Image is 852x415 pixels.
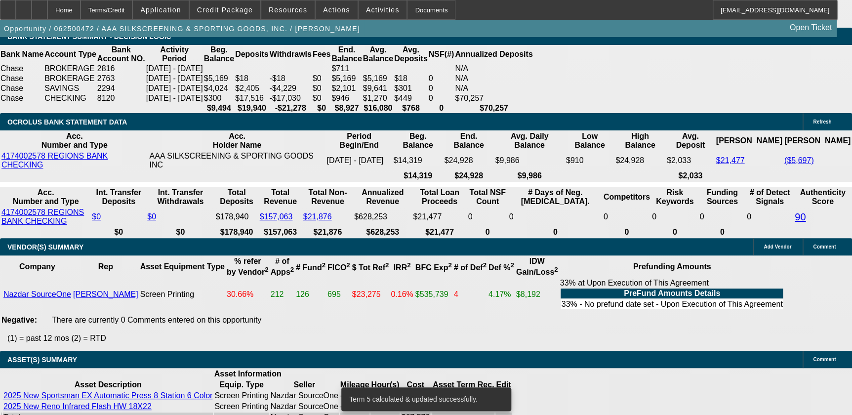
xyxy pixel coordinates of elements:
[363,45,394,64] th: Avg. Balance
[488,278,515,311] td: 4.17%
[7,243,83,251] span: VENDOR(S) SUMMARY
[261,0,315,19] button: Resources
[509,227,602,237] th: 0
[415,278,452,311] td: $535,739
[215,207,258,226] td: $178,940
[235,93,269,103] td: $17,516
[269,93,312,103] td: -$17,030
[270,278,294,311] td: 212
[363,83,394,93] td: $9,641
[448,261,451,269] sup: 2
[393,151,443,170] td: $14,319
[699,227,745,237] th: 0
[4,25,360,33] span: Opportunity / 062500472 / AAA SILKSCREENING & SPORTING GOODS, INC. / [PERSON_NAME]
[312,103,331,113] th: $0
[1,188,90,207] th: Acc. Number and Type
[214,391,269,401] td: Screen Printing
[97,45,146,64] th: Bank Account NO.
[813,119,831,124] span: Refresh
[44,64,97,74] td: BROKERAGE
[331,64,362,74] td: $711
[813,357,836,362] span: Comment
[603,188,650,207] th: Competitors
[290,266,294,273] sup: 2
[390,278,413,311] td: 0.16%
[444,131,493,150] th: End. Balance
[97,74,146,83] td: 2763
[603,227,650,237] th: 0
[412,188,466,207] th: Total Loan Proceeds
[271,257,294,276] b: # of Apps
[394,45,428,64] th: Avg. Deposits
[269,74,312,83] td: -$18
[393,131,443,150] th: Beg. Balance
[509,207,602,226] td: 0
[214,380,269,390] th: Equip. Type
[428,83,455,93] td: 0
[312,74,331,83] td: $0
[433,380,494,389] b: Asset Term Rec.
[566,151,614,170] td: $910
[699,188,745,207] th: Funding Sources
[303,212,332,221] a: $21,876
[133,0,188,19] button: Application
[269,6,307,14] span: Resources
[140,278,225,311] td: Screen Printing
[7,356,77,364] span: ASSET(S) SUMMARY
[346,261,350,269] sup: 2
[146,74,203,83] td: [DATE] - [DATE]
[488,263,514,272] b: Def %
[483,261,486,269] sup: 2
[393,171,443,181] th: $14,319
[784,156,814,165] a: ($5,697)
[394,103,428,113] th: $768
[327,278,351,311] td: 695
[7,334,852,343] p: (1) = past 12 mos (2) = RTD
[651,188,698,207] th: Risk Keywords
[354,212,411,221] div: $628,253
[554,266,558,273] sup: 2
[19,262,55,271] b: Company
[203,83,235,93] td: $4,024
[270,402,339,412] td: Nazdar SourceOne
[312,83,331,93] td: $0
[140,6,181,14] span: Application
[795,211,806,222] a: 90
[146,64,203,74] td: [DATE] - [DATE]
[293,380,315,389] b: Seller
[454,74,533,83] td: N/A
[494,151,564,170] td: $9,986
[394,83,428,93] td: $301
[73,290,138,298] a: [PERSON_NAME]
[341,387,507,411] div: Term 5 calculated & updated successfully.
[146,83,203,93] td: [DATE] - [DATE]
[235,83,269,93] td: $2,405
[322,261,325,269] sup: 2
[3,290,71,298] a: Nazdar SourceOne
[331,74,362,83] td: $5,169
[269,103,312,113] th: -$21,278
[393,263,410,272] b: IRR
[371,380,399,389] b: Hour(s)
[566,131,614,150] th: Low Balance
[331,103,362,113] th: $8,927
[326,131,392,150] th: Period Begin/End
[3,391,212,400] a: 2025 New Sportsman EX Automatic Press 8 Station 6 Color
[215,227,258,237] th: $178,940
[495,380,511,390] th: Edit
[149,151,325,170] td: AAA SILKSCREENING & SPORTING GOODS INC
[494,131,564,150] th: Avg. Daily Balance
[354,188,411,207] th: Annualized Revenue
[432,380,494,390] th: Asset Term Recommendation
[363,74,394,83] td: $5,169
[354,227,411,237] th: $628,253
[235,74,269,83] td: $18
[454,263,487,272] b: # of Def
[265,266,268,273] sup: 2
[203,93,235,103] td: $300
[44,45,97,64] th: Account Type
[786,19,836,36] a: Open Ticket
[615,151,665,170] td: $24,928
[303,188,353,207] th: Total Non-Revenue
[227,257,269,276] b: % refer by Vendor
